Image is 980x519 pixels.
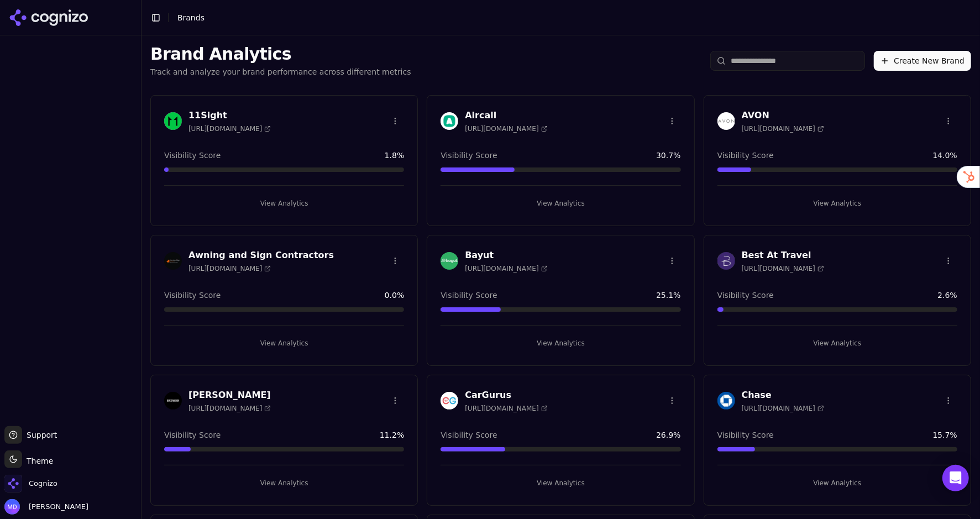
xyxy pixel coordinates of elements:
[717,112,735,130] img: AVON
[188,404,271,413] span: [URL][DOMAIN_NAME]
[164,429,221,441] span: Visibility Score
[742,249,824,262] h3: Best At Travel
[656,150,680,161] span: 30.7 %
[656,290,680,301] span: 25.1 %
[385,290,405,301] span: 0.0 %
[465,249,547,262] h3: Bayut
[24,502,88,512] span: [PERSON_NAME]
[937,290,957,301] span: 2.6 %
[742,109,824,122] h3: AVON
[465,389,547,402] h3: CarGurus
[656,429,680,441] span: 26.9 %
[742,404,824,413] span: [URL][DOMAIN_NAME]
[385,150,405,161] span: 1.8 %
[188,389,271,402] h3: [PERSON_NAME]
[441,195,680,212] button: View Analytics
[717,252,735,270] img: Best At Travel
[717,429,774,441] span: Visibility Score
[441,252,458,270] img: Bayut
[441,429,497,441] span: Visibility Score
[29,479,57,489] span: Cognizo
[441,334,680,352] button: View Analytics
[177,12,205,23] nav: breadcrumb
[22,429,57,441] span: Support
[441,150,497,161] span: Visibility Score
[188,124,271,133] span: [URL][DOMAIN_NAME]
[164,150,221,161] span: Visibility Score
[164,195,404,212] button: View Analytics
[164,252,182,270] img: Awning and Sign Contractors
[4,499,88,515] button: Open user button
[177,13,205,22] span: Brands
[942,465,969,491] div: Open Intercom Messenger
[742,264,824,273] span: [URL][DOMAIN_NAME]
[164,334,404,352] button: View Analytics
[4,499,20,515] img: Melissa Dowd
[164,392,182,410] img: Buck Mason
[380,429,404,441] span: 11.2 %
[465,404,547,413] span: [URL][DOMAIN_NAME]
[188,264,271,273] span: [URL][DOMAIN_NAME]
[4,475,22,492] img: Cognizo
[742,389,824,402] h3: Chase
[441,290,497,301] span: Visibility Score
[164,112,182,130] img: 11Sight
[465,109,547,122] h3: Aircall
[164,474,404,492] button: View Analytics
[441,392,458,410] img: CarGurus
[717,474,957,492] button: View Analytics
[717,195,957,212] button: View Analytics
[742,124,824,133] span: [URL][DOMAIN_NAME]
[465,124,547,133] span: [URL][DOMAIN_NAME]
[441,112,458,130] img: Aircall
[717,392,735,410] img: Chase
[717,290,774,301] span: Visibility Score
[188,109,271,122] h3: 11Sight
[717,150,774,161] span: Visibility Score
[164,290,221,301] span: Visibility Score
[933,429,957,441] span: 15.7 %
[717,334,957,352] button: View Analytics
[465,264,547,273] span: [URL][DOMAIN_NAME]
[933,150,957,161] span: 14.0 %
[150,44,411,64] h1: Brand Analytics
[874,51,971,71] button: Create New Brand
[441,474,680,492] button: View Analytics
[22,457,53,465] span: Theme
[4,475,57,492] button: Open organization switcher
[188,249,334,262] h3: Awning and Sign Contractors
[150,66,411,77] p: Track and analyze your brand performance across different metrics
